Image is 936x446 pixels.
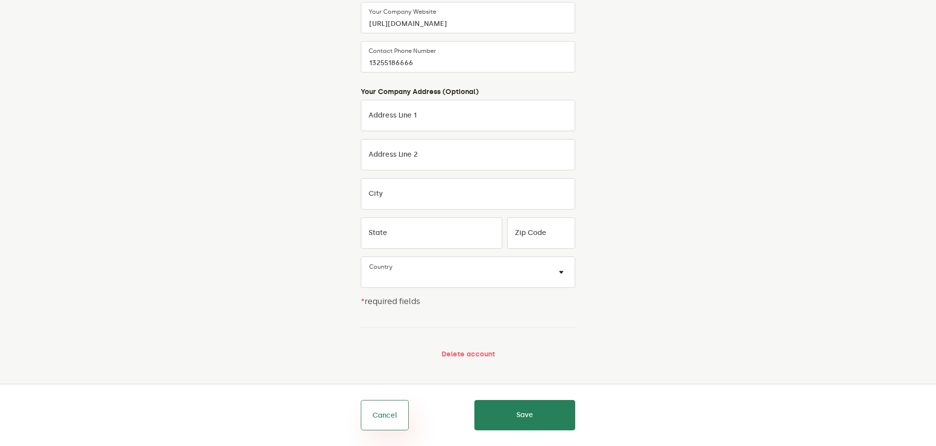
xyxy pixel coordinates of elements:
button: Save [474,400,575,430]
input: Zip Code [507,217,575,249]
input: Address Line 2 [361,139,575,170]
button: Delete account [442,351,495,358]
button: Cancel [361,400,409,430]
label: Address Line 2 [369,151,418,159]
input: Contact Phone Number [361,41,575,72]
label: Address Line 1 [369,112,417,119]
input: Address Line 1 [361,100,575,131]
h4: Your Company Address (Optional) [361,88,575,96]
span: required fields [361,297,420,306]
input: State [361,217,502,249]
label: Your company website [369,8,436,16]
input: Your company website [361,2,575,33]
label: City [369,190,383,198]
input: City [361,178,575,210]
label: State [369,229,387,237]
label: Zip Code [515,229,546,237]
label: Contact Phone Number [369,47,436,55]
